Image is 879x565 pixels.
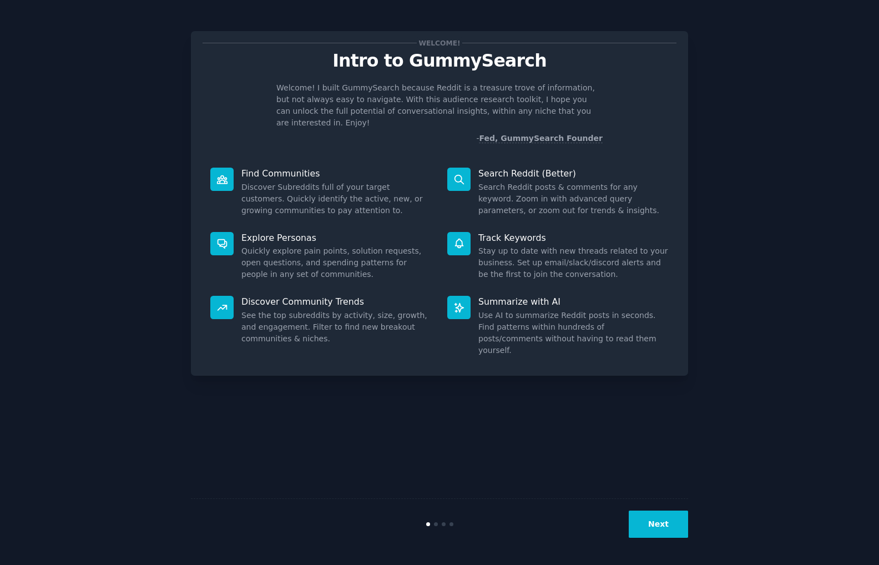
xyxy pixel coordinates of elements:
[241,232,432,244] p: Explore Personas
[241,168,432,179] p: Find Communities
[241,296,432,307] p: Discover Community Trends
[476,133,603,144] div: -
[478,168,669,179] p: Search Reddit (Better)
[478,245,669,280] dd: Stay up to date with new threads related to your business. Set up email/slack/discord alerts and ...
[241,310,432,345] dd: See the top subreddits by activity, size, growth, and engagement. Filter to find new breakout com...
[479,134,603,143] a: Fed, GummySearch Founder
[241,245,432,280] dd: Quickly explore pain points, solution requests, open questions, and spending patterns for people ...
[203,51,676,70] p: Intro to GummySearch
[478,296,669,307] p: Summarize with AI
[241,181,432,216] dd: Discover Subreddits full of your target customers. Quickly identify the active, new, or growing c...
[417,37,462,49] span: Welcome!
[478,232,669,244] p: Track Keywords
[629,511,688,538] button: Next
[478,181,669,216] dd: Search Reddit posts & comments for any keyword. Zoom in with advanced query parameters, or zoom o...
[276,82,603,129] p: Welcome! I built GummySearch because Reddit is a treasure trove of information, but not always ea...
[478,310,669,356] dd: Use AI to summarize Reddit posts in seconds. Find patterns within hundreds of posts/comments with...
